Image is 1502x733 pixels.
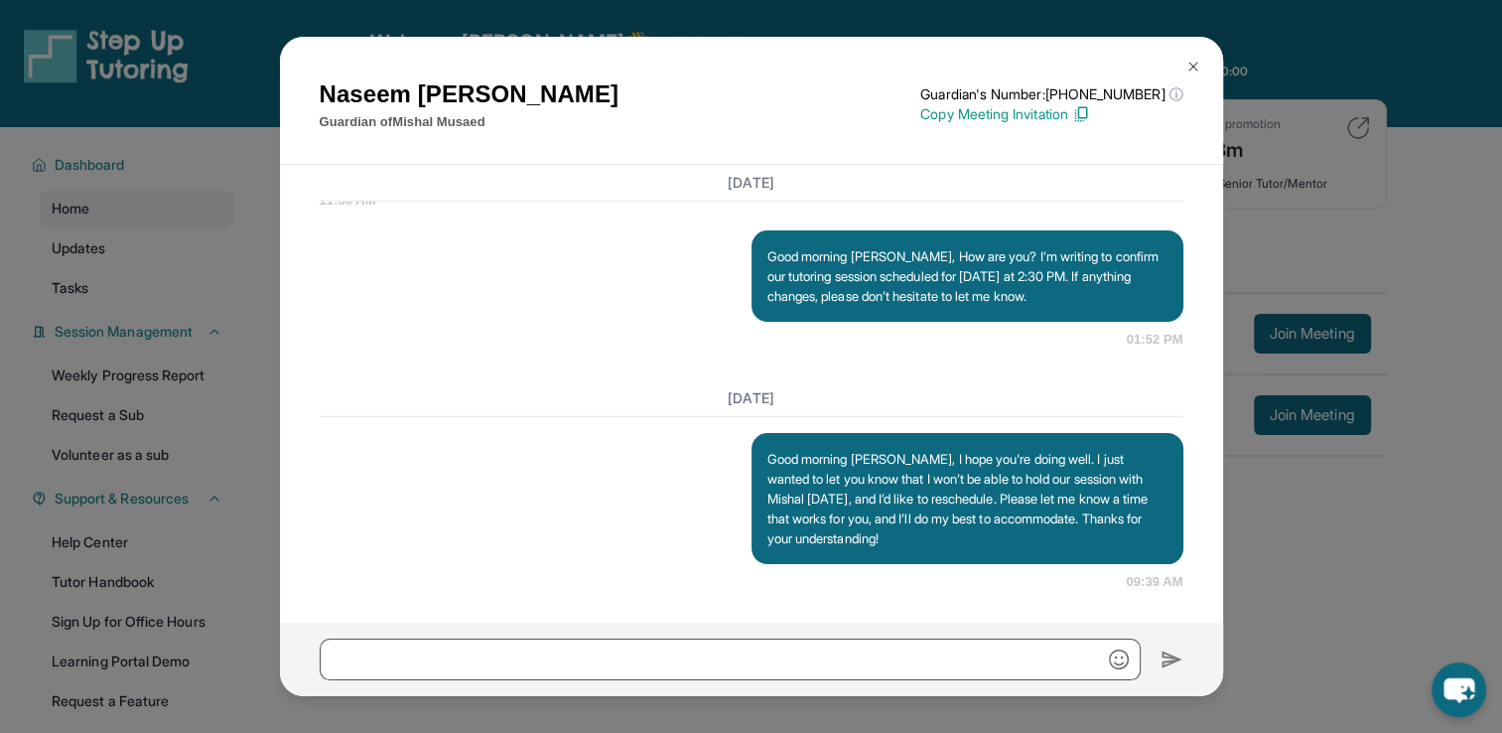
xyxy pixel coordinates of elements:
[1127,330,1183,350] span: 01:52 PM
[1432,662,1486,717] button: chat-button
[920,84,1182,104] p: Guardian's Number: [PHONE_NUMBER]
[1168,84,1182,104] span: ⓘ
[1072,105,1090,123] img: Copy Icon
[320,388,1183,408] h3: [DATE]
[920,104,1182,124] p: Copy Meeting Invitation
[1161,648,1183,671] img: Send icon
[767,246,1167,306] p: Good morning [PERSON_NAME], How are you? I’m writing to confirm our tutoring session scheduled fo...
[1109,650,1129,669] img: Emoji
[1126,572,1182,592] span: 09:39 AM
[320,173,1183,193] h3: [DATE]
[767,449,1167,548] p: Good morning [PERSON_NAME], I hope you're doing well. I just wanted to let you know that I won’t ...
[1185,59,1201,74] img: Close Icon
[320,112,619,132] p: Guardian of Mishal Musaed
[320,76,619,112] h1: Naseem [PERSON_NAME]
